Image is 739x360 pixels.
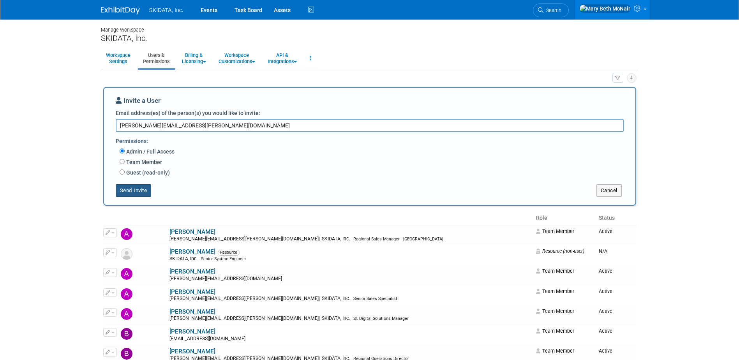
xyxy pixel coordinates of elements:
span: Senior Sales Specialist [353,296,397,301]
span: Team Member [536,348,574,354]
span: Team Member [536,228,574,234]
span: Senior System Engineer [201,256,246,261]
img: Becky Fox [121,328,132,340]
img: Andreas Kranabetter [121,268,132,280]
div: [PERSON_NAME][EMAIL_ADDRESS][DOMAIN_NAME] [169,276,531,282]
div: [PERSON_NAME][EMAIL_ADDRESS][PERSON_NAME][DOMAIN_NAME] [169,316,531,322]
img: Andy Hennessey [121,288,132,300]
a: [PERSON_NAME] [169,348,215,355]
img: Andy Shenberger [121,308,132,320]
span: Active [599,328,612,334]
a: Search [533,4,569,17]
div: SKIDATA, Inc. [101,34,638,43]
a: Billing &Licensing [177,49,211,68]
th: Status [596,212,636,225]
a: API &Integrations [263,49,302,68]
span: | [319,316,320,321]
span: SKIDATA, Inc. [320,296,352,301]
span: Team Member [536,308,574,314]
span: | [319,236,320,242]
th: Role [533,212,595,225]
span: | [319,296,320,301]
span: Resource [218,250,240,255]
label: Team Member [125,158,162,166]
span: Search [543,7,561,13]
span: Active [599,288,612,294]
span: N/A [599,248,607,254]
img: Bill Herman [121,348,132,360]
span: Active [599,228,612,234]
label: Email address(es) of the person(s) you would like to invite: [116,109,260,117]
img: ExhibitDay [101,7,140,14]
span: SKIDATA, Inc. [320,316,352,321]
a: [PERSON_NAME] [169,328,215,335]
a: WorkspaceCustomizations [213,49,260,68]
div: [PERSON_NAME][EMAIL_ADDRESS][PERSON_NAME][DOMAIN_NAME] [169,236,531,242]
img: Mary Beth McNair [579,4,631,13]
img: Resource [121,248,132,260]
span: Team Member [536,328,574,334]
div: Invite a User [116,96,624,109]
span: Active [599,348,612,354]
a: [PERSON_NAME] [169,248,215,255]
span: Team Member [536,268,574,274]
a: WorkspaceSettings [101,49,136,68]
div: [EMAIL_ADDRESS][DOMAIN_NAME] [169,336,531,342]
img: Aaron Siebert [121,228,132,240]
span: Resource (non-user) [536,248,584,254]
a: Users &Permissions [138,49,175,68]
span: Regional Sales Manager - [GEOGRAPHIC_DATA] [353,236,443,242]
span: Team Member [536,288,574,294]
button: Cancel [596,184,622,197]
button: Send Invite [116,184,152,197]
div: Manage Workspace [101,19,638,34]
span: Active [599,268,612,274]
a: [PERSON_NAME] [169,268,215,275]
span: Active [599,308,612,314]
span: SKIDATA, Inc. [169,256,200,261]
a: [PERSON_NAME] [169,288,215,295]
span: Sr. Digital Solutions Manager [353,316,409,321]
div: Permissions: [116,134,630,147]
label: Admin / Full Access [125,148,175,155]
label: Guest (read-only) [125,169,170,176]
span: SKIDATA, Inc. [320,236,352,242]
span: SKIDATA, Inc. [149,7,183,13]
a: [PERSON_NAME] [169,308,215,315]
div: [PERSON_NAME][EMAIL_ADDRESS][PERSON_NAME][DOMAIN_NAME] [169,296,531,302]
a: [PERSON_NAME] [169,228,215,235]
